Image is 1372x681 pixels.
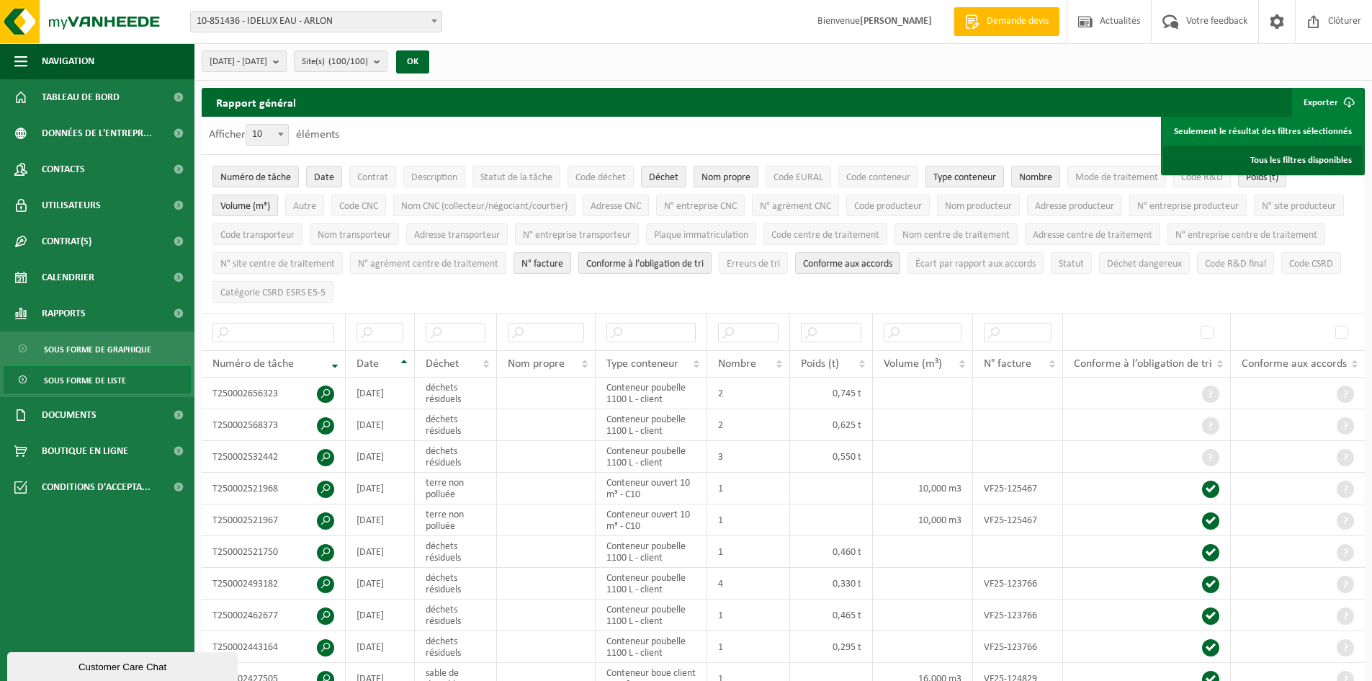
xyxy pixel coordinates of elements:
[895,223,1018,245] button: Nom centre de traitementNom centre de traitement: Activate to sort
[596,600,707,631] td: Conteneur poubelle 1100 L - client
[902,230,1010,241] span: Nom centre de traitement
[190,11,442,32] span: 10-851436 - IDELUX EAU - ARLON
[596,536,707,568] td: Conteneur poubelle 1100 L - client
[346,473,415,504] td: [DATE]
[411,172,457,183] span: Description
[596,378,707,409] td: Conteneur poubelle 1100 L - client
[415,409,497,441] td: déchets résiduels
[1099,252,1190,274] button: Déchet dangereux : Activate to sort
[42,295,86,331] span: Rapports
[1074,358,1212,370] span: Conforme à l’obligation de tri
[415,441,497,473] td: déchets résiduels
[1242,358,1347,370] span: Conforme aux accords
[973,473,1063,504] td: VF25-125467
[694,166,758,187] button: Nom propreNom propre: Activate to sort
[202,600,346,631] td: T250002462677
[42,469,151,505] span: Conditions d'accepta...
[583,195,649,216] button: Adresse CNCAdresse CNC: Activate to sort
[202,378,346,409] td: T250002656323
[349,166,396,187] button: ContratContrat: Activate to sort
[596,631,707,663] td: Conteneur poubelle 1100 L - client
[586,259,704,270] span: Conforme à l’obligation de tri
[246,125,288,145] span: 10
[646,223,756,245] button: Plaque immatriculationPlaque immatriculation: Activate to sort
[1035,201,1114,212] span: Adresse producteur
[42,259,94,295] span: Calendrier
[973,631,1063,663] td: VF25-123766
[514,252,571,274] button: N° factureN° facture: Activate to sort
[707,409,790,441] td: 2
[568,166,634,187] button: Code déchetCode déchet: Activate to sort
[346,441,415,473] td: [DATE]
[984,358,1031,370] span: N° facture
[873,504,973,536] td: 10,000 m3
[983,14,1052,29] span: Demande devis
[1033,230,1152,241] span: Adresse centre de traitement
[212,166,299,187] button: Numéro de tâcheNuméro de tâche: Activate to remove sorting
[766,166,831,187] button: Code EURALCode EURAL: Activate to sort
[860,16,932,27] strong: [PERSON_NAME]
[884,358,942,370] span: Volume (m³)
[202,441,346,473] td: T250002532442
[1173,166,1231,187] button: Code R&DCode R&amp;D: Activate to sort
[606,358,678,370] span: Type conteneur
[202,473,346,504] td: T250002521968
[1262,201,1336,212] span: N° site producteur
[790,409,873,441] td: 0,625 t
[1246,172,1278,183] span: Poids (t)
[212,252,343,274] button: N° site centre de traitementN° site centre de traitement: Activate to sort
[42,115,152,151] span: Données de l'entrepr...
[1175,230,1317,241] span: N° entreprise centre de traitement
[42,79,120,115] span: Tableau de bord
[212,358,294,370] span: Numéro de tâche
[846,195,930,216] button: Code producteurCode producteur: Activate to sort
[220,172,291,183] span: Numéro de tâche
[426,358,459,370] span: Déchet
[596,504,707,536] td: Conteneur ouvert 10 m³ - C10
[790,441,873,473] td: 0,550 t
[42,433,128,469] span: Boutique en ligne
[220,259,335,270] span: N° site centre de traitement
[596,441,707,473] td: Conteneur poubelle 1100 L - client
[403,166,465,187] button: DescriptionDescription: Activate to sort
[701,172,750,183] span: Nom propre
[1025,223,1160,245] button: Adresse centre de traitementAdresse centre de traitement: Activate to sort
[1197,252,1274,274] button: Code R&D finalCode R&amp;D final: Activate to sort
[707,473,790,504] td: 1
[42,151,85,187] span: Contacts
[1205,259,1266,270] span: Code R&D final
[596,473,707,504] td: Conteneur ouvert 10 m³ - C10
[771,230,879,241] span: Code centre de traitement
[415,600,497,631] td: déchets résiduels
[415,504,497,536] td: terre non polluée
[1167,223,1325,245] button: N° entreprise centre de traitementN° entreprise centre de traitement: Activate to sort
[578,252,712,274] button: Conforme à l’obligation de tri : Activate to sort
[191,12,441,32] span: 10-851436 - IDELUX EAU - ARLON
[44,367,126,394] span: Sous forme de liste
[521,259,563,270] span: N° facture
[1181,172,1223,183] span: Code R&D
[1254,195,1344,216] button: N° site producteurN° site producteur : Activate to sort
[220,230,295,241] span: Code transporteur
[220,288,326,298] span: Catégorie CSRD ESRS E5-5
[1011,166,1060,187] button: NombreNombre: Activate to sort
[44,336,151,363] span: Sous forme de graphique
[727,259,780,270] span: Erreurs de tri
[318,230,391,241] span: Nom transporteur
[42,397,97,433] span: Documents
[346,631,415,663] td: [DATE]
[1281,252,1341,274] button: Code CSRDCode CSRD: Activate to sort
[707,378,790,409] td: 2
[760,201,831,212] span: N° agrément CNC
[649,172,678,183] span: Déchet
[933,172,996,183] span: Type conteneur
[212,223,302,245] button: Code transporteurCode transporteur: Activate to sort
[414,230,500,241] span: Adresse transporteur
[1137,201,1239,212] span: N° entreprise producteur
[575,172,626,183] span: Code déchet
[1059,259,1084,270] span: Statut
[873,473,973,504] td: 10,000 m3
[854,201,922,212] span: Code producteur
[401,201,568,212] span: Nom CNC (collecteur/négociant/courtier)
